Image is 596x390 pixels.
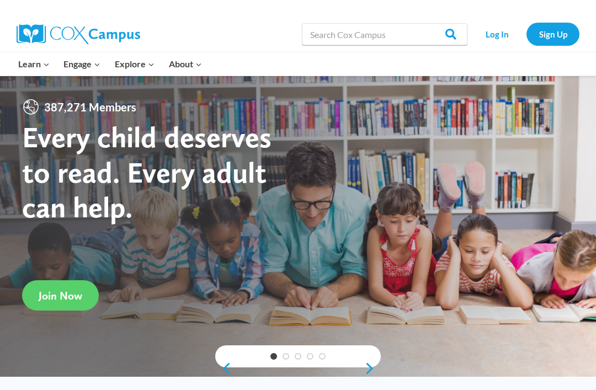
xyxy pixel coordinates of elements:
img: Cox Campus [17,24,140,44]
span: 387,271 Members [40,98,141,116]
a: next [364,362,381,375]
a: 3 [295,353,301,360]
nav: Primary Navigation [11,52,209,76]
a: 4 [307,353,313,360]
a: Join Now [22,280,99,311]
span: Engage [63,57,100,71]
span: About [169,57,202,71]
a: 5 [319,353,326,360]
span: Learn [18,57,50,71]
a: previous [215,362,232,375]
a: Sign Up [526,23,579,45]
input: Search Cox Campus [302,23,467,45]
strong: Every child deserves to read. Every adult can help. [22,119,272,225]
span: Explore [115,57,155,71]
span: Join Now [39,289,82,302]
a: 2 [283,353,289,360]
a: 1 [270,353,277,360]
a: Log In [473,23,521,45]
div: content slider buttons [215,357,381,380]
nav: Secondary Navigation [473,23,579,45]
